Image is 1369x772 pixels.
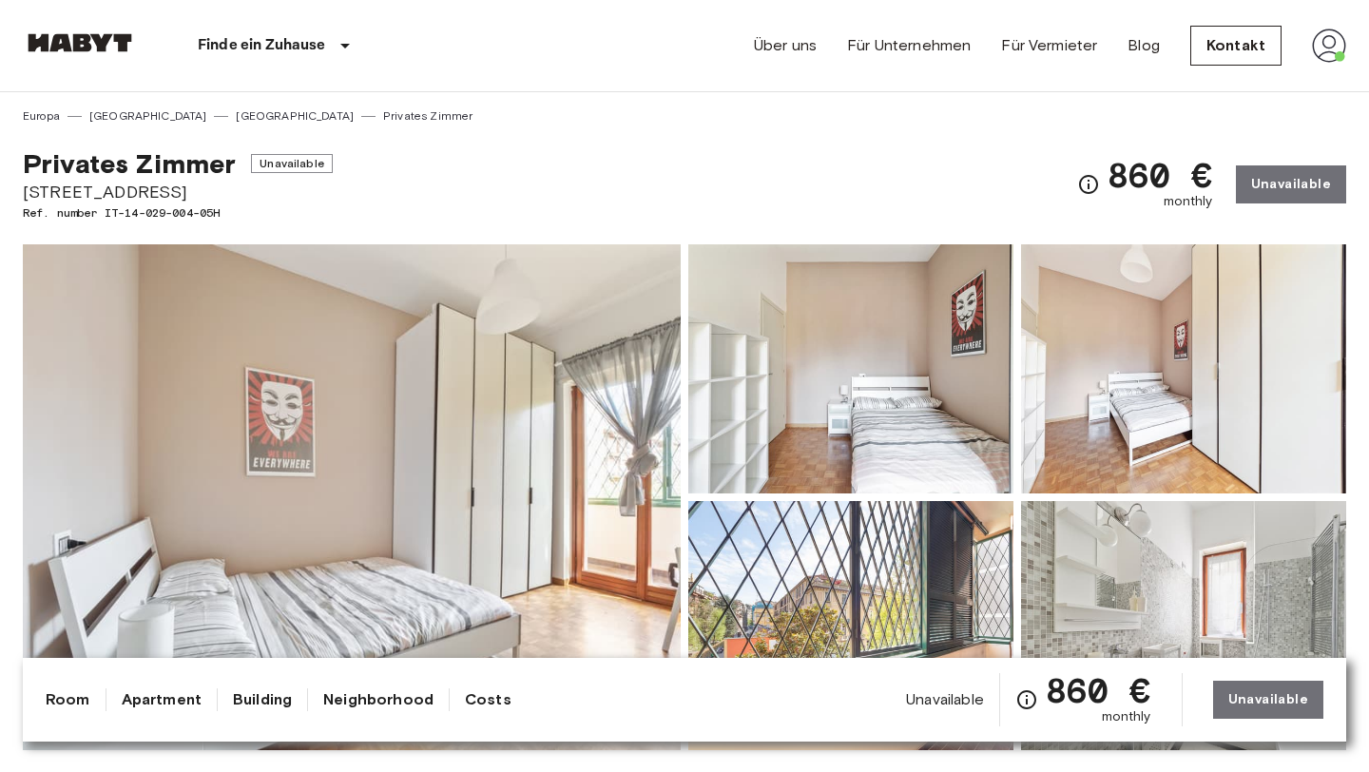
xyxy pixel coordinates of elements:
[383,107,472,125] a: Privates Zimmer
[23,244,681,750] img: Marketing picture of unit IT-14-029-004-05H
[23,180,333,204] span: [STREET_ADDRESS]
[1312,29,1346,63] img: avatar
[23,33,137,52] img: Habyt
[89,107,207,125] a: [GEOGRAPHIC_DATA]
[906,689,984,710] span: Unavailable
[1164,192,1213,211] span: monthly
[1102,707,1151,726] span: monthly
[1190,26,1282,66] a: Kontakt
[122,688,202,711] a: Apartment
[1108,158,1213,192] span: 860 €
[1021,501,1346,750] img: Picture of unit IT-14-029-004-05H
[1128,34,1160,57] a: Blog
[23,147,236,180] span: Privates Zimmer
[23,204,333,222] span: Ref. number IT-14-029-004-05H
[847,34,971,57] a: Für Unternehmen
[1001,34,1097,57] a: Für Vermieter
[688,501,1013,750] img: Picture of unit IT-14-029-004-05H
[1021,244,1346,493] img: Picture of unit IT-14-029-004-05H
[251,154,333,173] span: Unavailable
[233,688,292,711] a: Building
[236,107,354,125] a: [GEOGRAPHIC_DATA]
[46,688,90,711] a: Room
[688,244,1013,493] img: Picture of unit IT-14-029-004-05H
[323,688,434,711] a: Neighborhood
[465,688,511,711] a: Costs
[1046,673,1151,707] span: 860 €
[1015,688,1038,711] svg: Check cost overview for full price breakdown. Please note that discounts apply to new joiners onl...
[198,34,326,57] p: Finde ein Zuhause
[23,107,60,125] a: Europa
[1077,173,1100,196] svg: Check cost overview for full price breakdown. Please note that discounts apply to new joiners onl...
[754,34,817,57] a: Über uns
